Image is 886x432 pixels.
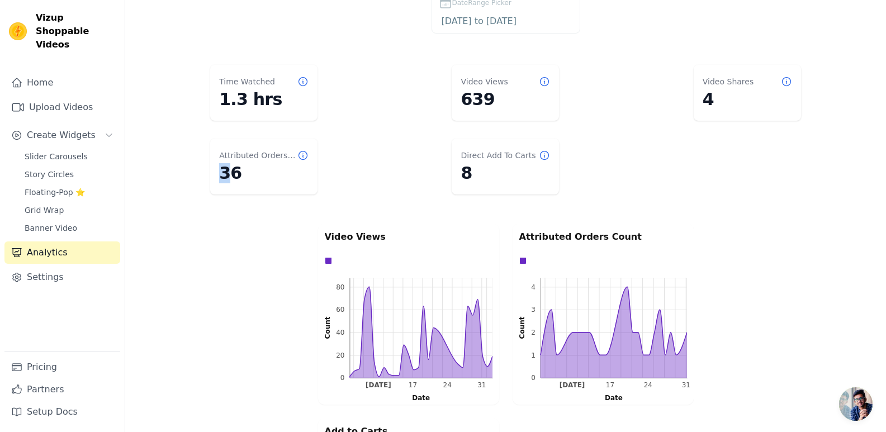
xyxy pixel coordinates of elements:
[4,378,120,401] a: Partners
[439,14,573,29] input: DateRange Picker
[839,387,873,421] a: Open chat
[4,266,120,288] a: Settings
[681,382,690,390] text: 31
[4,401,120,423] a: Setup Docs
[461,163,550,183] dd: 8
[4,72,120,94] a: Home
[531,306,536,314] text: 3
[336,329,344,336] text: 40
[349,378,492,389] g: bottom ticks
[605,382,614,390] text: 17
[643,382,652,390] g: Sun Aug 24 2025 00:00:00 GMT+0530 (India Standard Time)
[25,187,85,198] span: Floating-Pop ⭐
[412,394,430,402] text: Date
[18,149,120,164] a: Slider Carousels
[336,352,344,359] text: 20
[18,184,120,200] a: Floating-Pop ⭐
[219,150,297,161] dt: Attributed Orders Count
[25,205,64,216] span: Grid Wrap
[477,382,486,390] g: Sun Aug 31 2025 00:00:00 GMT+0530 (India Standard Time)
[518,316,526,339] text: Count
[4,96,120,118] a: Upload Videos
[219,76,275,87] dt: Time Watched
[311,278,349,382] g: left axis
[531,278,541,382] g: left ticks
[4,356,120,378] a: Pricing
[219,89,309,110] dd: 1.3 hrs
[324,316,331,339] text: Count
[336,306,344,314] text: 60
[443,382,451,390] text: 24
[510,278,541,382] g: left axis
[365,382,391,390] g: Sun Aug 10 2025 00:00:00 GMT+0530 (India Standard Time)
[322,254,490,267] div: Data groups
[336,283,344,291] text: 80
[4,124,120,146] button: Create Widgets
[517,254,684,267] div: Data groups
[408,382,416,390] text: 17
[4,241,120,264] a: Analytics
[559,382,585,390] g: Sun Aug 10 2025 00:00:00 GMT+0530 (India Standard Time)
[703,89,792,110] dd: 4
[25,222,77,234] span: Banner Video
[408,382,416,390] g: Sun Aug 17 2025 00:00:00 GMT+0530 (India Standard Time)
[27,129,96,142] span: Create Widgets
[531,374,536,382] text: 0
[531,283,536,291] text: 4
[559,382,585,390] text: [DATE]
[18,220,120,236] a: Banner Video
[9,22,27,40] img: Vizup
[461,76,508,87] dt: Video Views
[531,329,536,336] text: 2
[703,76,754,87] dt: Video Shares
[18,167,120,182] a: Story Circles
[541,378,690,389] g: bottom ticks
[443,382,451,390] g: Sun Aug 24 2025 00:00:00 GMT+0530 (India Standard Time)
[325,230,492,244] p: Video Views
[25,169,74,180] span: Story Circles
[531,352,536,359] text: 1
[461,89,550,110] dd: 639
[643,382,652,390] text: 24
[18,202,120,218] a: Grid Wrap
[365,382,391,390] text: [DATE]
[477,382,486,390] text: 31
[605,394,623,402] text: Date
[336,278,350,382] g: left ticks
[605,382,614,390] g: Sun Aug 17 2025 00:00:00 GMT+0530 (India Standard Time)
[519,230,687,244] p: Attributed Orders Count
[461,150,536,161] dt: Direct Add To Carts
[219,163,309,183] dd: 36
[681,382,690,390] g: Sun Aug 31 2025 00:00:00 GMT+0530 (India Standard Time)
[25,151,88,162] span: Slider Carousels
[36,11,116,51] span: Vizup Shoppable Videos
[340,374,344,382] text: 0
